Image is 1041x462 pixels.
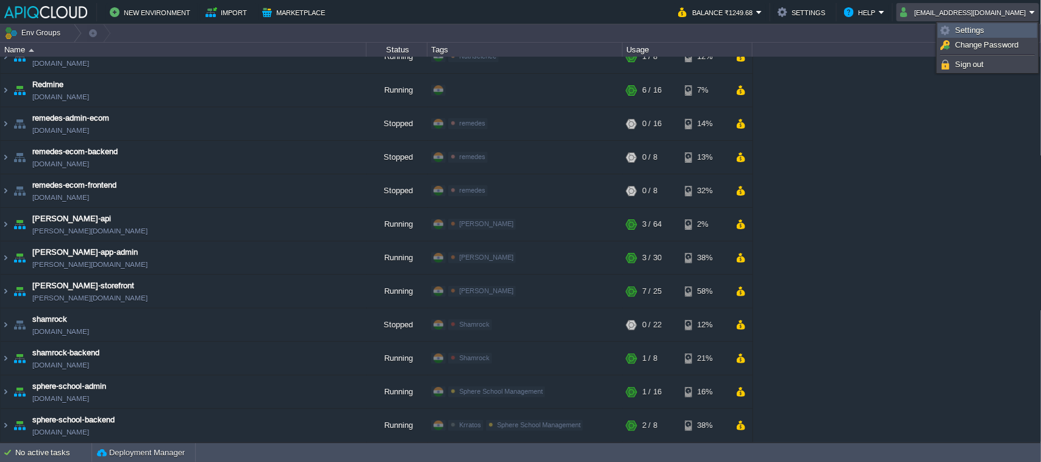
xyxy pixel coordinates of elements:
[642,308,662,341] div: 0 / 22
[685,275,724,308] div: 58%
[459,220,513,227] span: [PERSON_NAME]
[32,280,134,292] a: [PERSON_NAME]-storefront
[32,191,89,204] a: [DOMAIN_NAME]
[110,5,194,20] button: New Environment
[1,43,366,57] div: Name
[367,208,427,241] div: Running
[1,375,10,408] img: AMDAwAAAACH5BAEAAAAALAAAAAABAAEAAAICRAEAOw==
[32,57,89,69] a: [DOMAIN_NAME]
[367,409,427,442] div: Running
[642,275,662,308] div: 7 / 25
[939,58,1037,71] a: Sign out
[497,421,581,428] span: Sphere School Management
[642,241,662,274] div: 3 / 30
[844,5,879,20] button: Help
[459,153,485,160] span: remedes
[32,380,106,393] a: sphere-school-admin
[642,74,662,107] div: 6 / 16
[32,213,111,225] span: [PERSON_NAME]-api
[900,5,1029,20] button: [EMAIL_ADDRESS][DOMAIN_NAME]
[459,187,485,194] span: remedes
[367,107,427,140] div: Stopped
[32,313,67,325] span: shamrock
[32,112,109,124] span: remedes-admin-ecom
[11,308,28,341] img: AMDAwAAAACH5BAEAAAAALAAAAAABAAEAAAICRAEAOw==
[11,342,28,375] img: AMDAwAAAACH5BAEAAAAALAAAAAABAAEAAAICRAEAOw==
[32,426,89,438] a: [DOMAIN_NAME]
[4,24,65,41] button: Env Groups
[642,342,657,375] div: 1 / 8
[1,275,10,308] img: AMDAwAAAACH5BAEAAAAALAAAAAABAAEAAAICRAEAOw==
[685,40,724,73] div: 12%
[11,375,28,408] img: AMDAwAAAACH5BAEAAAAALAAAAAABAAEAAAICRAEAOw==
[32,246,138,258] a: [PERSON_NAME]-app-admin
[11,241,28,274] img: AMDAwAAAACH5BAEAAAAALAAAAAABAAEAAAICRAEAOw==
[685,174,724,207] div: 32%
[685,375,724,408] div: 16%
[685,107,724,140] div: 14%
[367,141,427,174] div: Stopped
[685,241,724,274] div: 38%
[459,321,490,328] span: Shamrock
[1,107,10,140] img: AMDAwAAAACH5BAEAAAAALAAAAAABAAEAAAICRAEAOw==
[11,174,28,207] img: AMDAwAAAACH5BAEAAAAALAAAAAABAAEAAAICRAEAOw==
[32,179,116,191] a: remedes-ecom-frontend
[642,107,662,140] div: 0 / 16
[1,241,10,274] img: AMDAwAAAACH5BAEAAAAALAAAAAABAAEAAAICRAEAOw==
[367,375,427,408] div: Running
[685,208,724,241] div: 2%
[11,141,28,174] img: AMDAwAAAACH5BAEAAAAALAAAAAABAAEAAAICRAEAOw==
[459,287,513,294] span: [PERSON_NAME]
[32,393,89,405] a: [DOMAIN_NAME]
[685,342,724,375] div: 21%
[206,5,251,20] button: Import
[367,40,427,73] div: Running
[459,254,513,261] span: [PERSON_NAME]
[11,208,28,241] img: AMDAwAAAACH5BAEAAAAALAAAAAABAAEAAAICRAEAOw==
[1,208,10,241] img: AMDAwAAAACH5BAEAAAAALAAAAAABAAEAAAICRAEAOw==
[4,6,87,18] img: APIQCloud
[428,43,622,57] div: Tags
[32,124,89,137] a: [DOMAIN_NAME]
[642,141,657,174] div: 0 / 8
[367,174,427,207] div: Stopped
[32,79,63,91] span: Redmine
[459,119,485,127] span: remedes
[678,5,756,20] button: Balance ₹1249.68
[459,354,490,361] span: Shamrock
[642,409,657,442] div: 2 / 8
[367,342,427,375] div: Running
[32,258,148,271] a: [PERSON_NAME][DOMAIN_NAME]
[367,43,427,57] div: Status
[1,342,10,375] img: AMDAwAAAACH5BAEAAAAALAAAAAABAAEAAAICRAEAOw==
[685,74,724,107] div: 7%
[32,414,115,426] a: sphere-school-backend
[778,5,829,20] button: Settings
[459,388,543,395] span: Sphere School Management
[642,174,657,207] div: 0 / 8
[32,359,89,371] a: [DOMAIN_NAME]
[459,421,481,428] span: Krratos
[955,40,1019,49] span: Change Password
[367,308,427,341] div: Stopped
[367,74,427,107] div: Running
[367,241,427,274] div: Running
[1,409,10,442] img: AMDAwAAAACH5BAEAAAAALAAAAAABAAEAAAICRAEAOw==
[32,347,99,359] a: shamrock-backend
[32,91,89,103] a: [DOMAIN_NAME]
[367,275,427,308] div: Running
[11,275,28,308] img: AMDAwAAAACH5BAEAAAAALAAAAAABAAEAAAICRAEAOw==
[623,43,752,57] div: Usage
[955,26,984,35] span: Settings
[1,74,10,107] img: AMDAwAAAACH5BAEAAAAALAAAAAABAAEAAAICRAEAOw==
[642,40,657,73] div: 1 / 8
[11,74,28,107] img: AMDAwAAAACH5BAEAAAAALAAAAAABAAEAAAICRAEAOw==
[32,146,118,158] a: remedes-ecom-backend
